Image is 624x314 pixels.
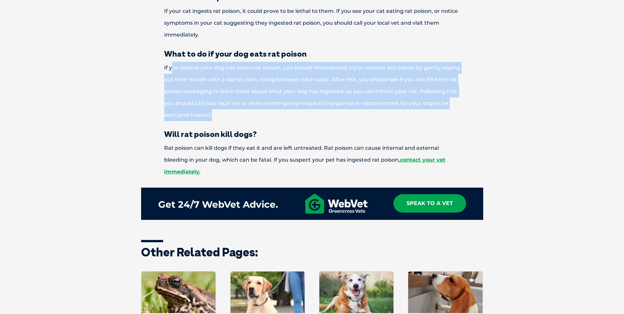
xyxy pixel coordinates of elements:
p: If you believe your dog has eaten rat poison, you should immediately try to remove any traces by ... [141,62,483,121]
h3: Other related pages: [141,246,483,258]
h3: What to do if your dog eats rat poison [141,50,483,58]
h3: Will rat poison kill dogs? [141,130,483,138]
a: Speak To A Vet [393,194,466,213]
p: Rat poison can kill dogs if they eat it and are left untreated. Rat poison can cause internal and... [141,142,483,178]
a: contact your vet immediately. [164,157,445,175]
div: Get 24/7 WebVet Advice. [158,194,278,215]
p: If your cat ingests rat poison, it could prove to be lethal to them. If you see your cat eating r... [141,5,483,41]
img: GXV_WebVet_Horizontal_White.png [305,194,367,214]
